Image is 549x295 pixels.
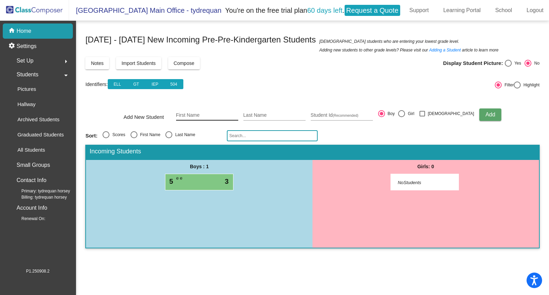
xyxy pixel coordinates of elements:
span: Billing: tydrequan horsey [10,194,67,200]
span: [DEMOGRAPHIC_DATA] [428,110,474,118]
div: Scores [109,132,125,138]
mat-radio-group: Select an option [85,131,222,140]
button: Import Students [116,57,161,69]
div: No [531,60,539,66]
span: [DEMOGRAPHIC_DATA] students who are entering your lowest grade level. [319,38,459,45]
p: Home [17,27,31,35]
p: Small Groups [17,160,50,170]
span: Students [17,70,38,79]
p: Archived Students [17,115,59,124]
a: Identifiers: [85,82,108,87]
span: [DATE] - [DATE] New Incoming Pre-Pre-Kindergarten Students [85,34,316,45]
span: Sort: [85,133,97,139]
span: Set Up [17,56,33,66]
span: Compose [174,60,194,66]
span: Adding new students to other grade levels? Please visit our article to learn more [319,47,499,54]
span: 5 [167,178,173,185]
span: 60 days left [307,7,343,14]
mat-icon: arrow_right [62,57,70,66]
p: Hallway [17,100,36,108]
p: All Students [17,146,45,154]
span: [GEOGRAPHIC_DATA] Main Office - tydrequan [69,5,221,16]
mat-icon: settings [8,42,17,50]
span: Primary: tydrequan horsey [10,188,70,194]
mat-icon: arrow_drop_down [62,71,70,79]
a: Adding a Student [429,47,461,54]
mat-icon: home [8,27,17,35]
div: First Name [137,132,161,138]
div: Highlight [521,82,540,88]
div: Last Name [172,132,195,138]
a: School [490,5,518,16]
p: Graduated Students [17,131,64,139]
button: 504 [164,79,184,89]
button: GT [127,79,146,89]
button: ELL [108,79,127,89]
div: Girl [405,111,414,117]
a: Support [404,5,434,16]
p: Pictures [17,85,36,93]
span: Display Student Picture: [443,60,503,66]
button: Notes [85,57,109,69]
p: Account Info [17,203,47,213]
span: Notes [91,60,104,66]
span: Renewal On: [10,216,45,222]
input: Last Name [243,113,306,118]
span: Add New Student [124,113,171,121]
span: You're on the free trial plan . [222,3,404,18]
span: Add [485,112,495,117]
button: IEP [145,79,165,89]
span: e e [176,175,211,182]
a: Learning Portal [438,5,487,16]
div: Boy [385,111,395,117]
a: Logout [521,5,549,16]
div: Girls: 0 [312,160,539,174]
input: Search... [227,130,318,141]
div: Filter [502,82,514,88]
p: Contact Info [17,175,46,185]
span: Import Students [122,60,156,66]
div: Boys : 1 [86,160,312,174]
span: NoStudents [398,179,441,186]
span: Incoming Students [89,148,141,155]
input: First Name [176,113,238,118]
input: Student Id [311,113,373,118]
a: Request a Quote [345,5,400,16]
mat-radio-group: Select an option [505,60,540,67]
button: Compose [168,57,200,69]
button: Add [479,108,501,121]
p: Settings [17,42,37,50]
div: Yes [512,60,521,66]
span: 3 [225,176,229,187]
